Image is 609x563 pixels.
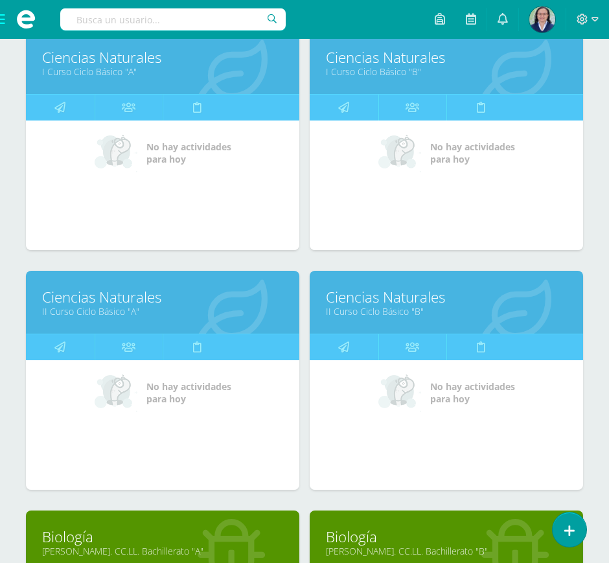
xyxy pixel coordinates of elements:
a: [PERSON_NAME]. CC.LL. Bachillerato "B" [326,545,567,557]
a: [PERSON_NAME]. CC.LL. Bachillerato "A" [42,545,283,557]
span: No hay actividades para hoy [146,380,231,405]
span: No hay actividades para hoy [146,141,231,165]
a: Ciencias Naturales [42,287,283,307]
input: Busca un usuario... [60,8,286,30]
a: Ciencias Naturales [42,47,283,67]
a: Biología [326,527,567,547]
a: I Curso Ciclo Básico "A" [42,65,283,78]
img: no_activities_small.png [378,133,421,172]
a: I Curso Ciclo Básico "B" [326,65,567,78]
a: Ciencias Naturales [326,47,567,67]
img: b70cd412f2b01b862447bda25ceab0f5.png [529,6,555,32]
span: No hay actividades para hoy [430,380,515,405]
a: II Curso Ciclo Básico "A" [42,305,283,317]
img: no_activities_small.png [95,373,137,412]
img: no_activities_small.png [95,133,137,172]
a: Ciencias Naturales [326,287,567,307]
span: No hay actividades para hoy [430,141,515,165]
a: Biología [42,527,283,547]
a: II Curso Ciclo Básico "B" [326,305,567,317]
img: no_activities_small.png [378,373,421,412]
